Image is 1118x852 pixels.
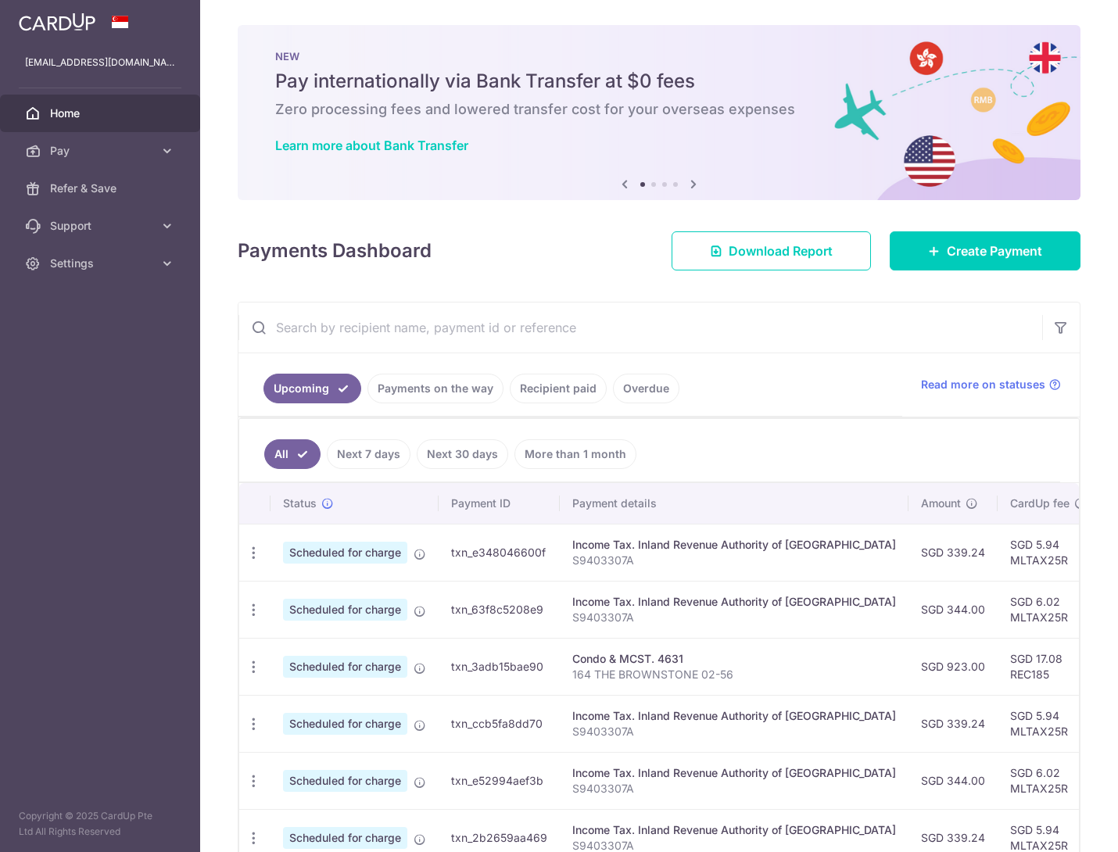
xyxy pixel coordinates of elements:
[572,724,896,739] p: S9403307A
[19,13,95,31] img: CardUp
[283,713,407,735] span: Scheduled for charge
[572,594,896,610] div: Income Tax. Inland Revenue Authority of [GEOGRAPHIC_DATA]
[908,695,998,752] td: SGD 339.24
[275,138,468,153] a: Learn more about Bank Transfer
[283,496,317,511] span: Status
[439,695,560,752] td: txn_ccb5fa8dd70
[572,553,896,568] p: S9403307A
[572,708,896,724] div: Income Tax. Inland Revenue Authority of [GEOGRAPHIC_DATA]
[439,638,560,695] td: txn_3adb15bae90
[514,439,636,469] a: More than 1 month
[283,599,407,621] span: Scheduled for charge
[264,439,321,469] a: All
[572,822,896,838] div: Income Tax. Inland Revenue Authority of [GEOGRAPHIC_DATA]
[729,242,833,260] span: Download Report
[50,106,153,121] span: Home
[1010,496,1070,511] span: CardUp fee
[890,231,1080,270] a: Create Payment
[439,483,560,524] th: Payment ID
[50,256,153,271] span: Settings
[275,100,1043,119] h6: Zero processing fees and lowered transfer cost for your overseas expenses
[275,50,1043,63] p: NEW
[510,374,607,403] a: Recipient paid
[238,302,1042,353] input: Search by recipient name, payment id or reference
[908,638,998,695] td: SGD 923.00
[572,610,896,625] p: S9403307A
[998,581,1099,638] td: SGD 6.02 MLTAX25R
[238,237,432,265] h4: Payments Dashboard
[998,695,1099,752] td: SGD 5.94 MLTAX25R
[263,374,361,403] a: Upcoming
[998,752,1099,809] td: SGD 6.02 MLTAX25R
[367,374,503,403] a: Payments on the way
[572,537,896,553] div: Income Tax. Inland Revenue Authority of [GEOGRAPHIC_DATA]
[908,524,998,581] td: SGD 339.24
[50,143,153,159] span: Pay
[998,638,1099,695] td: SGD 17.08 REC185
[672,231,871,270] a: Download Report
[572,651,896,667] div: Condo & MCST. 4631
[921,377,1061,392] a: Read more on statuses
[908,581,998,638] td: SGD 344.00
[50,181,153,196] span: Refer & Save
[921,377,1045,392] span: Read more on statuses
[572,765,896,781] div: Income Tax. Inland Revenue Authority of [GEOGRAPHIC_DATA]
[25,55,175,70] p: [EMAIL_ADDRESS][DOMAIN_NAME]
[283,827,407,849] span: Scheduled for charge
[283,542,407,564] span: Scheduled for charge
[572,781,896,797] p: S9403307A
[947,242,1042,260] span: Create Payment
[921,496,961,511] span: Amount
[439,524,560,581] td: txn_e348046600f
[560,483,908,524] th: Payment details
[283,656,407,678] span: Scheduled for charge
[275,69,1043,94] h5: Pay internationally via Bank Transfer at $0 fees
[572,667,896,682] p: 164 THE BROWNSTONE 02-56
[998,524,1099,581] td: SGD 5.94 MLTAX25R
[908,752,998,809] td: SGD 344.00
[439,752,560,809] td: txn_e52994aef3b
[50,218,153,234] span: Support
[283,770,407,792] span: Scheduled for charge
[613,374,679,403] a: Overdue
[327,439,410,469] a: Next 7 days
[238,25,1080,200] img: Bank transfer banner
[439,581,560,638] td: txn_63f8c5208e9
[417,439,508,469] a: Next 30 days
